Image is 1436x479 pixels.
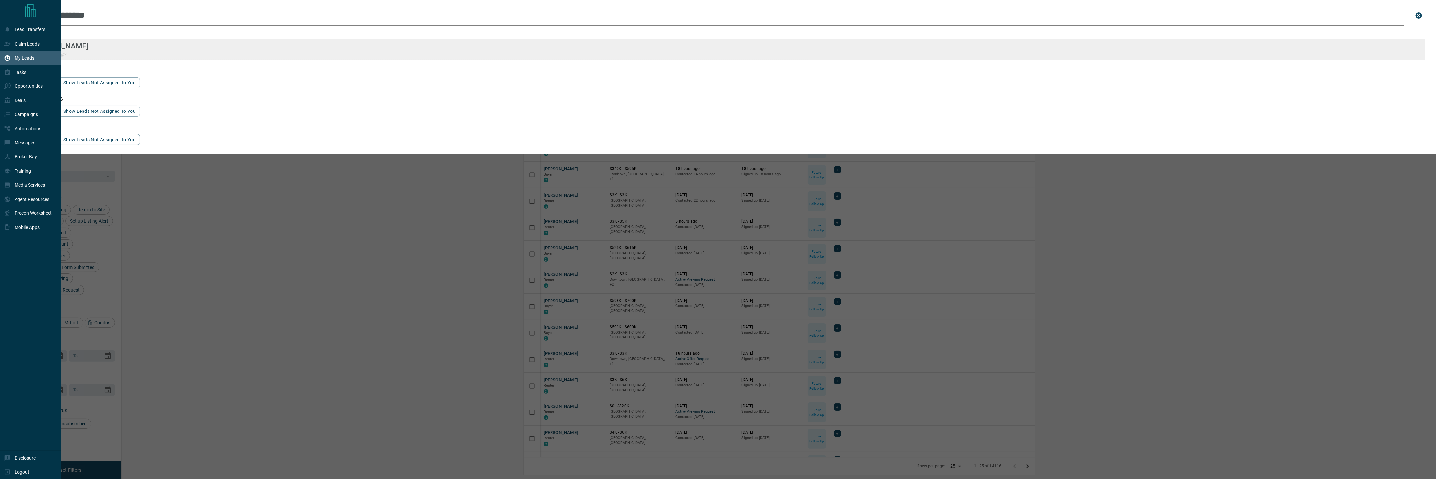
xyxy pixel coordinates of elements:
[59,106,140,117] button: show leads not assigned to you
[25,68,1425,73] h3: email matches
[59,77,140,88] button: show leads not assigned to you
[59,134,140,145] button: show leads not assigned to you
[1412,9,1425,22] button: close search bar
[25,125,1425,130] h3: id matches
[25,30,1425,35] h3: name matches
[25,96,1425,102] h3: phone matches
